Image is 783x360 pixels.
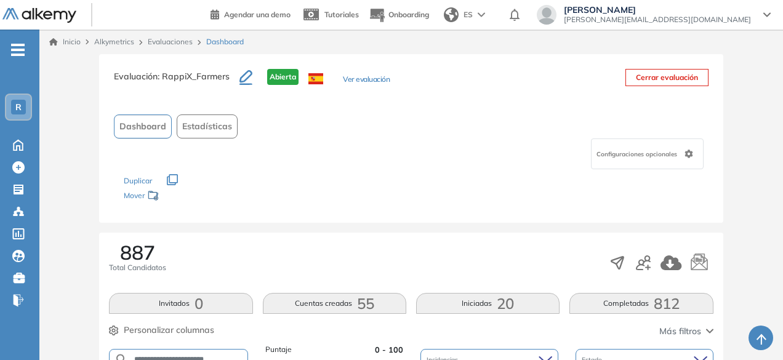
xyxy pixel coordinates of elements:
span: Onboarding [388,10,429,19]
button: Onboarding [369,2,429,28]
span: Estadísticas [182,120,232,133]
button: Personalizar columnas [109,324,214,337]
div: Configuraciones opcionales [591,138,704,169]
i: - [11,49,25,51]
img: world [444,7,459,22]
span: Dashboard [206,36,244,47]
h3: Evaluación [114,69,239,95]
img: arrow [478,12,485,17]
button: Dashboard [114,114,172,138]
img: ESP [308,73,323,84]
span: R [15,102,22,112]
span: Dashboard [119,120,166,133]
span: Tutoriales [324,10,359,19]
button: Cuentas creadas55 [263,293,406,314]
span: Más filtros [659,325,701,338]
span: [PERSON_NAME] [564,5,751,15]
span: Configuraciones opcionales [596,150,680,159]
span: Abierta [267,69,299,85]
button: Ver evaluación [343,74,390,87]
span: Personalizar columnas [124,324,214,337]
span: [PERSON_NAME][EMAIL_ADDRESS][DOMAIN_NAME] [564,15,751,25]
button: Invitados0 [109,293,252,314]
a: Evaluaciones [148,37,193,46]
button: Estadísticas [177,114,238,138]
button: Completadas812 [569,293,713,314]
button: Cerrar evaluación [625,69,709,86]
div: Mover [124,185,247,208]
button: Más filtros [659,325,713,338]
span: : RappiX_Farmers [158,71,230,82]
a: Agendar una demo [211,6,291,21]
img: Logo [2,8,76,23]
a: Inicio [49,36,81,47]
span: 0 - 100 [375,344,403,356]
button: Iniciadas20 [416,293,560,314]
span: Puntaje [265,344,292,356]
span: ES [464,9,473,20]
span: 887 [120,242,155,262]
span: Total Candidatos [109,262,166,273]
span: Agendar una demo [224,10,291,19]
span: Alkymetrics [94,37,134,46]
span: Duplicar [124,176,152,185]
